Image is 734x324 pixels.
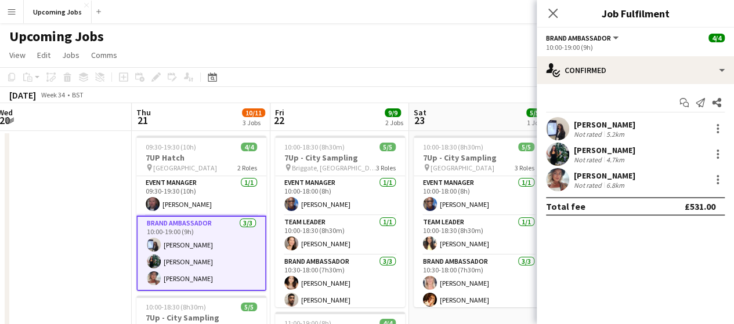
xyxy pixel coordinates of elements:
div: Not rated [574,130,604,139]
span: 10:00-18:30 (8h30m) [423,143,483,151]
h3: 7Up - City Sampling [136,312,266,323]
div: Not rated [574,155,604,164]
app-card-role: Event Manager1/110:00-18:00 (8h)[PERSON_NAME] [414,176,544,216]
a: Jobs [57,48,84,63]
div: [PERSON_NAME] [574,145,635,155]
span: [GEOGRAPHIC_DATA] [153,163,217,172]
span: Edit [37,50,50,60]
div: 10:00-19:00 (9h) [546,43,725,52]
span: 5/5 [518,143,534,151]
span: 3 Roles [376,163,396,172]
span: Jobs [62,50,79,60]
div: Total fee [546,201,585,212]
span: Briggate, [GEOGRAPHIC_DATA] [292,163,376,172]
div: [PERSON_NAME] [574,119,635,130]
span: 5/5 [526,108,543,117]
span: Thu [136,107,151,118]
span: 09:30-19:30 (10h) [146,143,196,151]
span: 22 [273,114,284,127]
span: 4/4 [241,143,257,151]
div: 5.2km [604,130,627,139]
a: Edit [32,48,55,63]
div: [PERSON_NAME] [574,170,635,181]
span: Comms [91,50,117,60]
span: 9/9 [385,108,401,117]
div: 3 Jobs [243,118,265,127]
div: BST [72,90,84,99]
app-card-role: Event Manager1/110:00-18:00 (8h)[PERSON_NAME] [275,176,405,216]
span: 2 Roles [237,163,257,172]
h3: 7Up - City Sampling [414,152,544,163]
div: 1 Job [527,118,542,127]
div: 4.7km [604,155,627,164]
app-card-role: Team Leader1/110:00-18:30 (8h30m)[PERSON_NAME] [414,216,544,255]
button: Brand Ambassador [546,34,620,42]
span: 4/4 [708,34,725,42]
button: Upcoming Jobs [24,1,92,23]
span: 10:00-18:30 (8h30m) [284,143,345,151]
span: View [9,50,26,60]
span: Sat [414,107,426,118]
h3: 7UP Hatch [136,152,266,163]
span: Brand Ambassador [546,34,611,42]
span: 10/11 [242,108,265,117]
app-card-role: Brand Ambassador3/310:00-19:00 (9h)[PERSON_NAME][PERSON_NAME][PERSON_NAME] [136,216,266,291]
div: [DATE] [9,89,36,101]
span: [GEOGRAPHIC_DATA] [431,163,494,172]
span: 5/5 [379,143,396,151]
span: 23 [412,114,426,127]
app-card-role: Team Leader1/110:00-18:30 (8h30m)[PERSON_NAME] [275,216,405,255]
div: 2 Jobs [385,118,403,127]
span: Week 34 [38,90,67,99]
span: 3 Roles [515,163,534,172]
span: 5/5 [241,303,257,311]
a: View [5,48,30,63]
h1: Upcoming Jobs [9,28,104,45]
app-card-role: Event Manager1/109:30-19:30 (10h)[PERSON_NAME] [136,176,266,216]
span: 10:00-18:30 (8h30m) [146,303,206,311]
h3: 7Up - City Sampling [275,152,405,163]
app-job-card: 10:00-18:30 (8h30m)5/57Up - City Sampling [GEOGRAPHIC_DATA]3 RolesEvent Manager1/110:00-18:00 (8h... [414,136,544,307]
div: Confirmed [537,56,734,84]
div: £531.00 [685,201,715,212]
h3: Job Fulfilment [537,6,734,21]
a: Comms [86,48,122,63]
app-job-card: 10:00-18:30 (8h30m)5/57Up - City Sampling Briggate, [GEOGRAPHIC_DATA]3 RolesEvent Manager1/110:00... [275,136,405,307]
span: Fri [275,107,284,118]
div: 6.8km [604,181,627,190]
div: Not rated [574,181,604,190]
span: 21 [135,114,151,127]
app-job-card: 09:30-19:30 (10h)4/47UP Hatch [GEOGRAPHIC_DATA]2 RolesEvent Manager1/109:30-19:30 (10h)[PERSON_NA... [136,136,266,291]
